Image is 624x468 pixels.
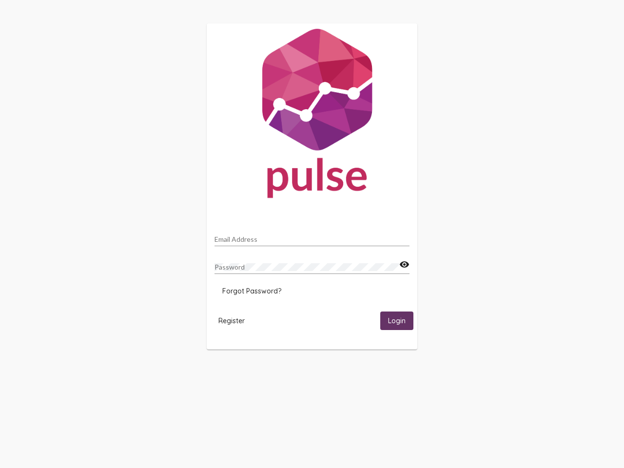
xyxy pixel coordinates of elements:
[399,259,409,271] mat-icon: visibility
[388,317,406,326] span: Login
[218,316,245,325] span: Register
[222,287,281,295] span: Forgot Password?
[211,312,253,330] button: Register
[380,312,413,330] button: Login
[207,23,417,208] img: Pulse For Good Logo
[214,282,289,300] button: Forgot Password?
